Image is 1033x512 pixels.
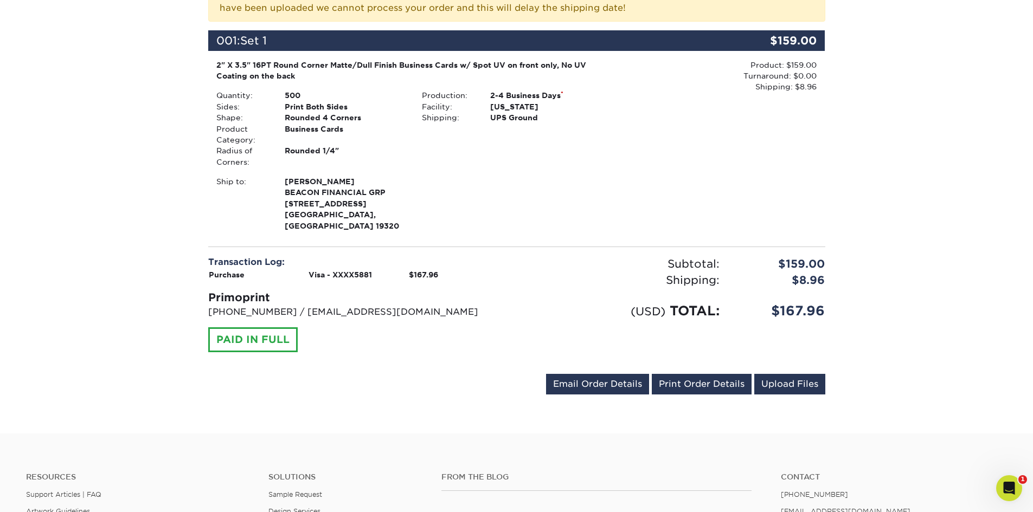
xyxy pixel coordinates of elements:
[277,124,414,146] div: Business Cards
[996,475,1022,501] iframe: Intercom live chat
[208,176,277,231] div: Ship to:
[482,112,619,123] div: UPS Ground
[208,256,509,269] div: Transaction Log:
[722,30,825,51] div: $159.00
[208,30,722,51] div: 001:
[728,272,833,288] div: $8.96
[781,490,848,498] a: [PHONE_NUMBER]
[277,101,414,112] div: Print Both Sides
[414,101,482,112] div: Facility:
[517,272,728,288] div: Shipping:
[1018,475,1027,484] span: 1
[414,112,482,123] div: Shipping:
[208,124,277,146] div: Product Category:
[216,60,612,82] div: 2" X 3.5" 16PT Round Corner Matte/Dull Finish Business Cards w/ Spot UV on front only, No UV Coat...
[26,472,252,482] h4: Resources
[619,60,817,93] div: Product: $159.00 Turnaround: $0.00 Shipping: $8.96
[208,101,277,112] div: Sides:
[414,90,482,101] div: Production:
[208,289,509,306] div: Primoprint
[277,145,414,167] div: Rounded 1/4"
[208,306,509,319] p: [PHONE_NUMBER] / [EMAIL_ADDRESS][DOMAIN_NAME]
[208,145,277,167] div: Radius of Corners:
[268,472,425,482] h4: Solutions
[409,270,438,279] strong: $167.96
[208,112,277,123] div: Shape:
[285,198,406,209] span: [STREET_ADDRESS]
[208,90,277,101] div: Quantity:
[240,34,267,47] span: Set 1
[517,256,728,272] div: Subtotal:
[631,304,665,318] small: (USD)
[670,303,720,319] span: TOTAL:
[441,472,752,482] h4: From the Blog
[268,490,322,498] a: Sample Request
[781,472,1007,482] a: Contact
[728,301,833,321] div: $167.96
[728,256,833,272] div: $159.00
[285,176,406,187] span: [PERSON_NAME]
[277,90,414,101] div: 500
[277,112,414,123] div: Rounded 4 Corners
[652,374,752,394] a: Print Order Details
[209,270,245,279] strong: Purchase
[208,327,298,352] div: PAID IN FULL
[285,187,406,198] span: BEACON FINANCIAL GRP
[285,176,406,230] strong: [GEOGRAPHIC_DATA], [GEOGRAPHIC_DATA] 19320
[754,374,825,394] a: Upload Files
[309,270,372,279] strong: Visa - XXXX5881
[482,101,619,112] div: [US_STATE]
[546,374,649,394] a: Email Order Details
[482,90,619,101] div: 2-4 Business Days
